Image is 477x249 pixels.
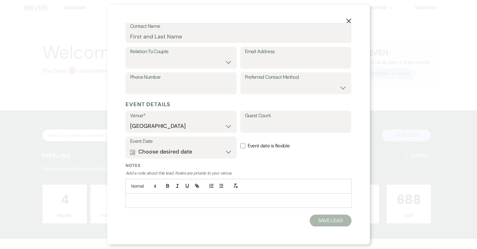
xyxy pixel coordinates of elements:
label: Notes [126,162,351,169]
label: Contact Name [130,22,347,31]
label: Relation To Couple [130,47,232,56]
input: Event date is flexible [240,143,245,148]
label: Event date is flexible [240,136,351,156]
label: Phone Number [130,73,232,82]
label: Email Address [245,47,347,56]
label: Event Date [130,137,232,146]
p: Add a note about this lead. Notes are private to your venue. [126,170,351,176]
label: Guest Count [245,111,347,120]
label: Venue* [130,111,232,120]
button: Choose desired date [130,146,232,158]
button: Save Lead [310,215,351,227]
input: First and Last Name [130,31,347,42]
label: Preferred Contact Method [245,73,347,82]
h5: Event Details [126,100,351,109]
